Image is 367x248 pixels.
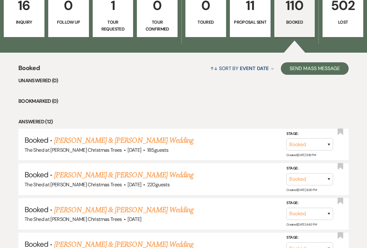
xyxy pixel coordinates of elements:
[25,170,48,179] span: Booked
[52,19,85,26] p: Follow Up
[25,135,48,145] span: Booked
[234,19,267,26] p: Proposal Sent
[18,97,349,105] li: Bookmarked (0)
[54,135,193,146] a: [PERSON_NAME] & [PERSON_NAME] Wedding
[281,62,349,75] button: Send Mass Message
[128,216,141,222] span: [DATE]
[208,60,276,77] button: Sort By Event Date
[286,234,333,241] label: Stage:
[147,147,168,153] span: 185 guests
[25,216,122,222] span: The Shed at [PERSON_NAME] Christmas Trees
[97,19,129,33] p: Tour Requested
[210,65,218,72] span: ↑↓
[128,181,141,188] span: [DATE]
[286,200,333,207] label: Stage:
[18,118,349,126] li: Answered (12)
[128,147,141,153] span: [DATE]
[286,188,317,192] span: Created: [DATE] 9:26 PM
[286,165,333,172] label: Stage:
[147,181,170,188] span: 220 guests
[240,65,269,72] span: Event Date
[54,169,193,181] a: [PERSON_NAME] & [PERSON_NAME] Wedding
[286,153,316,157] span: Created: [DATE] 5:19 PM
[189,19,222,26] p: Toured
[54,204,193,216] a: [PERSON_NAME] & [PERSON_NAME] Wedding
[25,147,122,153] span: The Shed at [PERSON_NAME] Christmas Trees
[18,77,349,85] li: Unanswered (0)
[25,205,48,214] span: Booked
[25,181,122,188] span: The Shed at [PERSON_NAME] Christmas Trees
[141,19,174,33] p: Tour Confirmed
[278,19,311,26] p: Booked
[327,19,359,26] p: Lost
[286,131,333,137] label: Stage:
[286,222,317,227] span: Created: [DATE] 4:43 PM
[8,19,40,26] p: Inquiry
[18,63,40,77] span: Booked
